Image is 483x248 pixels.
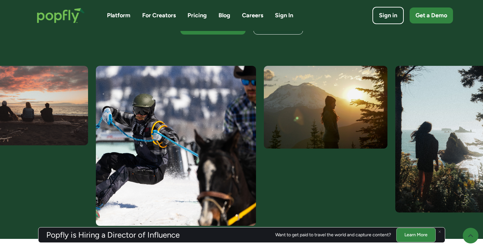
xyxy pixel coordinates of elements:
a: Pricing [188,11,207,20]
div: Want to get paid to travel the world and capture content? [275,232,391,238]
div: Sign in [379,11,397,20]
a: Platform [107,11,130,20]
a: Sign in [372,7,404,24]
a: home [30,1,91,30]
div: Get a Demo [415,11,447,20]
a: For Creators [142,11,176,20]
a: Sign In [275,11,293,20]
h3: Popfly is Hiring a Director of Influence [46,231,180,239]
a: Learn More [396,228,436,242]
a: Blog [219,11,230,20]
a: Get a Demo [410,7,453,23]
a: Careers [242,11,263,20]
